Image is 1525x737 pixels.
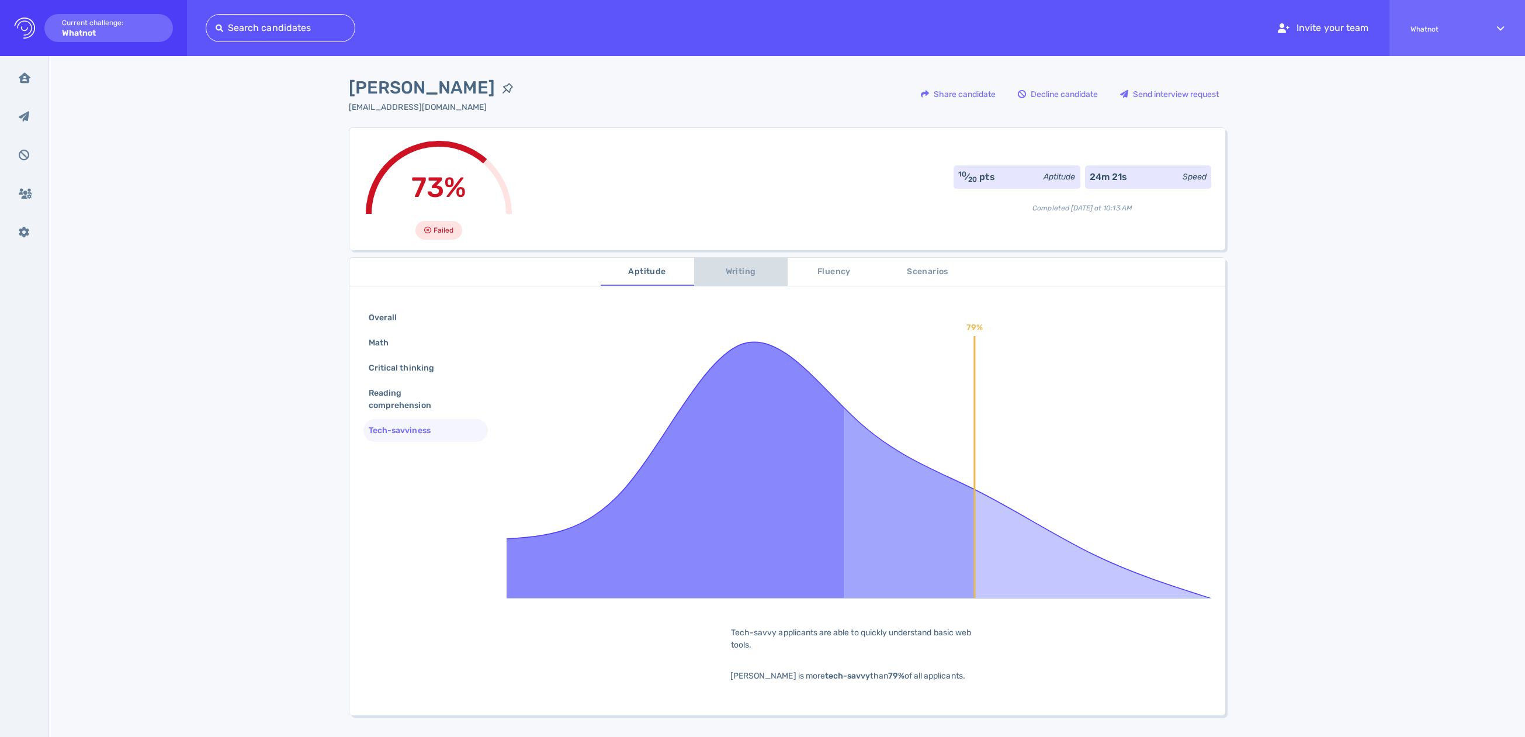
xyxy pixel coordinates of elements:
[366,334,403,351] div: Math
[1011,80,1104,108] button: Decline candidate
[1012,81,1104,108] div: Decline candidate
[1044,171,1075,183] div: Aptitude
[713,627,1005,651] div: Tech-savvy applicants are able to quickly understand basic web tools.
[888,265,968,279] span: Scenarios
[366,385,476,414] div: Reading comprehension
[888,671,904,681] b: 79%
[1114,81,1225,108] div: Send interview request
[1114,80,1225,108] button: Send interview request
[608,265,687,279] span: Aptitude
[701,265,781,279] span: Writing
[349,101,521,113] div: Click to copy the email address
[795,265,874,279] span: Fluency
[968,175,977,184] sub: 20
[915,81,1001,108] div: Share candidate
[1410,25,1476,33] span: Whatnot
[366,422,445,439] div: Tech-savviness
[966,323,983,333] text: 79%
[958,170,995,184] div: ⁄ pts
[349,75,495,101] span: [PERSON_NAME]
[434,223,453,237] span: Failed
[730,671,965,681] span: [PERSON_NAME] is more than of all applicants.
[825,671,871,681] b: tech-savvy
[366,359,448,376] div: Critical thinking
[958,170,966,178] sup: 10
[1183,171,1207,183] div: Speed
[411,171,466,204] span: 73%
[1090,170,1127,184] div: 24m 21s
[366,309,411,326] div: Overall
[914,80,1002,108] button: Share candidate
[954,193,1211,213] div: Completed [DATE] at 10:13 AM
